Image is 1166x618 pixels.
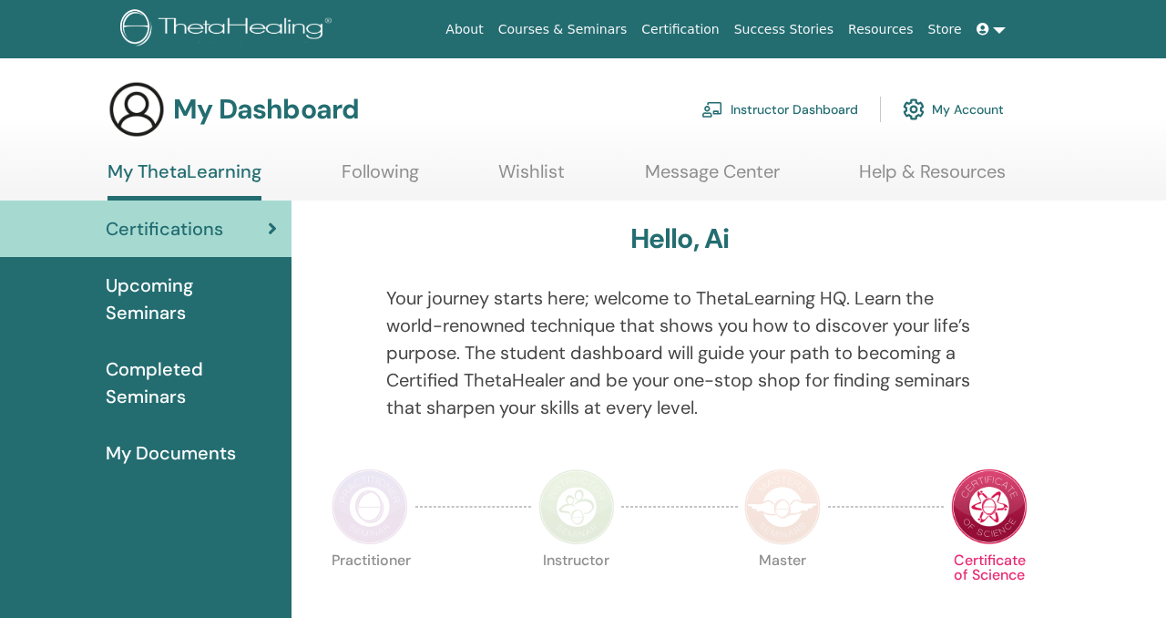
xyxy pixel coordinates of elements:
[744,469,821,545] img: Master
[951,469,1028,545] img: Certificate of Science
[630,222,730,255] h3: Hello, Ai
[106,215,223,242] span: Certifications
[634,13,726,46] a: Certification
[173,93,359,126] h3: My Dashboard
[701,101,723,118] img: chalkboard-teacher.svg
[903,94,925,125] img: cog.svg
[701,89,858,129] a: Instructor Dashboard
[106,272,277,326] span: Upcoming Seminars
[859,160,1006,196] a: Help & Resources
[332,469,408,545] img: Practitioner
[538,469,615,545] img: Instructor
[342,160,419,196] a: Following
[120,9,338,50] img: logo.png
[727,13,841,46] a: Success Stories
[921,13,969,46] a: Store
[386,284,974,421] p: Your journey starts here; welcome to ThetaLearning HQ. Learn the world-renowned technique that sh...
[498,160,565,196] a: Wishlist
[491,13,635,46] a: Courses & Seminars
[106,439,236,467] span: My Documents
[106,355,277,410] span: Completed Seminars
[438,13,490,46] a: About
[841,13,921,46] a: Resources
[107,160,261,201] a: My ThetaLearning
[107,80,166,139] img: generic-user-icon.jpg
[903,89,1004,129] a: My Account
[645,160,780,196] a: Message Center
